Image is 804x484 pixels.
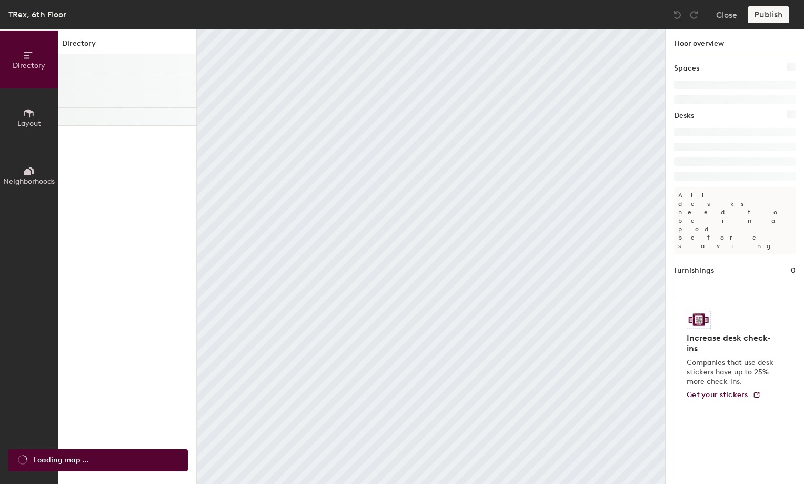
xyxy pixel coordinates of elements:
[3,177,55,186] span: Neighborhoods
[687,390,748,399] span: Get your stickers
[716,6,737,23] button: Close
[687,333,777,354] h4: Increase desk check-ins
[197,29,665,484] canvas: Map
[8,8,66,21] div: TRex, 6th Floor
[17,119,41,128] span: Layout
[689,9,699,20] img: Redo
[34,455,88,466] span: Loading map ...
[674,187,796,254] p: All desks need to be in a pod before saving
[791,265,796,276] h1: 0
[13,61,45,70] span: Directory
[674,63,699,74] h1: Spaces
[674,265,714,276] h1: Furnishings
[687,311,711,329] img: Sticker logo
[672,9,682,20] img: Undo
[58,38,196,54] h1: Directory
[674,110,694,122] h1: Desks
[666,29,804,54] h1: Floor overview
[687,358,777,387] p: Companies that use desk stickers have up to 25% more check-ins.
[687,391,761,400] a: Get your stickers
